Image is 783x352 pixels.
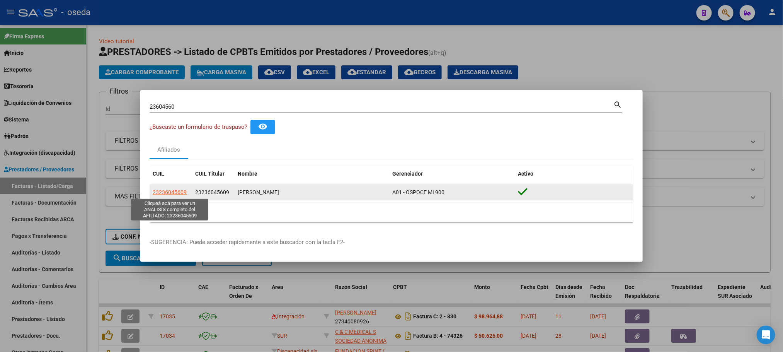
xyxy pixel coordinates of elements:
datatable-header-cell: CUIL Titular [192,166,235,182]
span: 23236045609 [195,189,229,195]
datatable-header-cell: Gerenciador [389,166,515,182]
datatable-header-cell: CUIL [150,166,192,182]
span: CUIL [153,171,164,177]
p: -SUGERENCIA: Puede acceder rapidamente a este buscador con la tecla F2- [150,238,633,247]
span: ¿Buscaste un formulario de traspaso? - [150,123,250,130]
span: Activo [518,171,534,177]
span: A01 - OSPOCE MI 900 [392,189,444,195]
mat-icon: search [613,99,622,109]
div: Open Intercom Messenger [757,326,775,344]
span: 23236045609 [153,189,187,195]
div: Afiliados [158,145,180,154]
div: 1 total [150,203,633,222]
datatable-header-cell: Nombre [235,166,389,182]
div: [PERSON_NAME] [238,188,386,197]
mat-icon: remove_red_eye [258,122,267,131]
span: Gerenciador [392,171,423,177]
span: CUIL Titular [195,171,225,177]
span: Nombre [238,171,257,177]
datatable-header-cell: Activo [515,166,633,182]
